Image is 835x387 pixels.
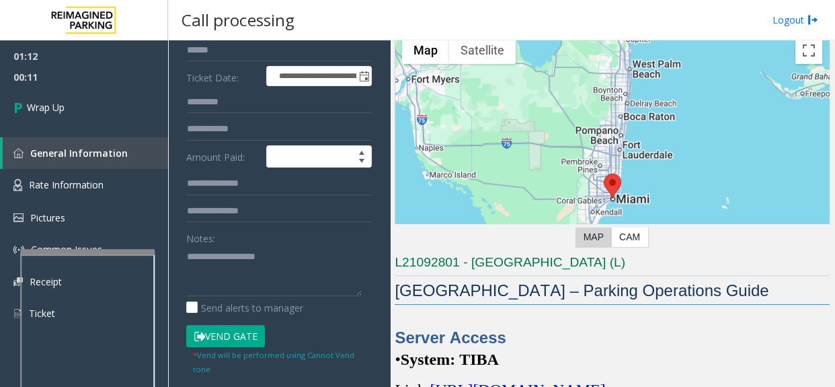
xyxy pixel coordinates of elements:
span: Toggle popup [356,67,371,85]
img: 'icon' [13,213,24,222]
span: • [395,351,400,368]
span: Server Access [395,328,506,347]
span: General Information [30,147,128,160]
span: Pictures [30,211,65,224]
button: Show street map [402,37,449,64]
label: Send alerts to manager [186,301,303,315]
button: Vend Gate [186,325,265,348]
label: Map [575,227,612,247]
img: 'icon' [13,148,24,158]
img: 'icon' [13,277,23,286]
div: 701 South Miami Avenue, Miami, FL [604,174,621,199]
span: Rate Information [29,178,104,191]
label: Notes: [186,227,215,246]
span: [GEOGRAPHIC_DATA] – Parking Operations Guide [395,281,768,300]
span: Increase value [352,146,371,157]
h3: L21092801 - [GEOGRAPHIC_DATA] (L) [395,254,830,276]
span: Decrease value [352,157,371,168]
a: Logout [772,13,818,27]
button: Toggle fullscreen view [795,37,822,64]
img: logout [807,13,818,27]
label: CAM [611,227,648,247]
small: Vend will be performed using Cannot Vend tone [193,350,354,374]
label: Ticket Date: [183,66,263,86]
img: 'icon' [13,308,22,320]
span: System: TIBA [401,351,499,368]
span: Common Issues [31,243,102,256]
img: 'icon' [13,179,22,191]
span: Wrap Up [27,100,65,114]
label: Amount Paid: [183,145,263,168]
h3: Call processing [175,3,301,36]
img: 'icon' [13,244,24,255]
a: General Information [3,137,168,169]
button: Show satellite imagery [449,37,516,64]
